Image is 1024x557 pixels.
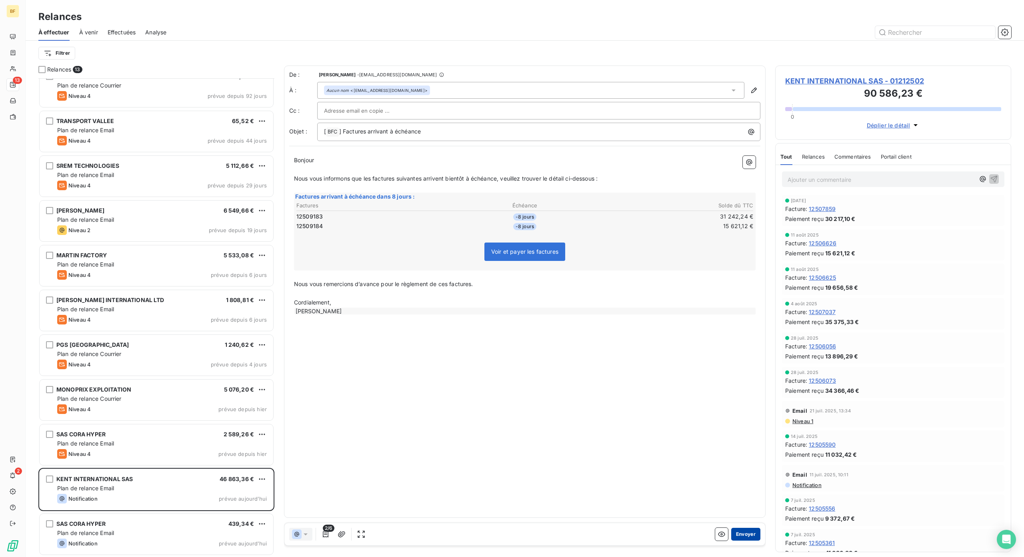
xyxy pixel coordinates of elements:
span: Commentaires [834,153,871,160]
span: 46 863,36 € [220,475,254,482]
span: Niveau 2 [68,227,90,233]
span: Nous vous remercions d’avance pour le règlement de ces factures. [294,280,473,287]
span: Email [792,471,807,478]
span: 28 juil. 2025 [791,336,818,340]
th: Solde dû TTC [602,201,754,210]
span: Facture : [785,440,807,449]
span: 7 juil. 2025 [791,498,815,503]
span: 12505590 [809,440,836,449]
span: TRANSPORT VALLEE [56,117,114,124]
span: Plan de relance Email [57,440,114,447]
span: prévue aujourd’hui [219,495,267,502]
span: Plan de relance Email [57,127,114,133]
span: Niveau 4 [68,406,91,412]
span: Portail client [881,153,912,160]
span: Facture : [785,205,807,213]
span: Plan de relance Courrier [57,82,122,89]
span: [ [324,128,326,135]
th: Échéance [449,201,601,210]
span: À effectuer [38,28,70,36]
div: <[EMAIL_ADDRESS][DOMAIN_NAME]> [326,88,428,93]
span: Cordialement, [294,299,331,306]
span: 12505556 [809,504,835,513]
span: MARTIN FACTORY [56,252,107,259]
span: Plan de relance Courrier [57,350,122,357]
span: Nous vous informons que les factures suivantes arrivent bientôt à échéance, veuillez trouver le d... [294,175,598,182]
input: Rechercher [875,26,995,39]
span: Niveau 4 [68,361,91,368]
span: 1 808,81 € [226,296,254,303]
span: Notification [68,495,98,502]
span: prévue depuis hier [218,406,267,412]
span: Niveau 4 [68,451,91,457]
span: Effectuées [108,28,136,36]
span: Facture : [785,273,807,282]
span: Facture : [785,342,807,350]
h3: 90 586,23 € [785,86,1001,102]
span: 65,52 € [232,117,254,124]
span: Paiement reçu [785,215,824,223]
span: 21 juil. 2025, 13:34 [810,408,851,413]
span: Niveau 4 [68,182,91,189]
span: MONOPRIX EXPLOITATION [56,386,131,393]
span: KENT INTERNATIONAL SAS - 01212502 [785,76,1001,86]
span: Plan de relance Email [57,171,114,178]
span: ] Factures arrivant à échéance [339,128,421,135]
span: Paiement reçu [785,283,824,292]
span: 12509183 [296,213,323,221]
input: Adresse email en copie ... [324,105,410,117]
span: Bonjour [294,157,314,163]
span: 11 août 2025 [791,267,819,272]
span: 13 896,29 € [825,352,858,360]
span: Plan de relance Email [57,261,114,268]
span: Factures arrivant à échéance dans 8 jours : [295,193,415,200]
span: 11 032,42 € [825,450,857,459]
span: SREM TECHNOLOGIES [56,162,120,169]
span: 4 août 2025 [791,301,818,306]
span: 13 [13,77,22,84]
button: Déplier le détail [864,121,922,130]
span: 12505361 [809,539,835,547]
span: -8 jours [513,213,536,221]
span: 7 juil. 2025 [791,532,815,537]
span: 2 [15,467,22,475]
td: 31 242,24 € [602,212,754,221]
span: 5 076,20 € [224,386,254,393]
span: BFC [326,127,338,137]
span: [PERSON_NAME] [319,72,356,77]
td: 15 621,12 € [602,222,754,231]
span: Relances [47,66,71,74]
span: Plan de relance Email [57,529,114,536]
span: - [EMAIL_ADDRESS][DOMAIN_NAME] [357,72,437,77]
span: Niveau 4 [68,272,91,278]
span: Notification [68,540,98,547]
span: 11 juil. 2025, 10:11 [810,472,848,477]
span: Tout [780,153,792,160]
span: prévue depuis hier [218,451,267,457]
span: 35 375,33 € [825,318,859,326]
span: 12506625 [809,273,836,282]
button: Envoyer [731,528,760,541]
span: Déplier le détail [867,121,910,129]
span: Niveau 4 [68,316,91,323]
span: Plan de relance Email [57,216,114,223]
span: Relances [802,153,825,160]
span: 13 [73,66,82,73]
span: KENT INTERNATIONAL SAS [56,475,133,482]
span: Paiement reçu [785,450,824,459]
span: Facture : [785,376,807,385]
span: Plan de relance Email [57,306,114,312]
label: Cc : [289,107,317,115]
span: [DATE] [791,198,806,203]
span: 30 217,10 € [825,215,856,223]
h3: Relances [38,10,82,24]
span: 34 366,46 € [825,386,860,395]
span: 0 [791,113,794,120]
span: Facture : [785,239,807,247]
span: prévue depuis 6 jours [211,316,267,323]
span: prévue depuis 29 jours [208,182,267,189]
span: Niveau 1 [792,418,813,424]
span: Analyse [145,28,166,36]
span: Objet : [289,128,307,135]
span: Notification [792,482,822,488]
